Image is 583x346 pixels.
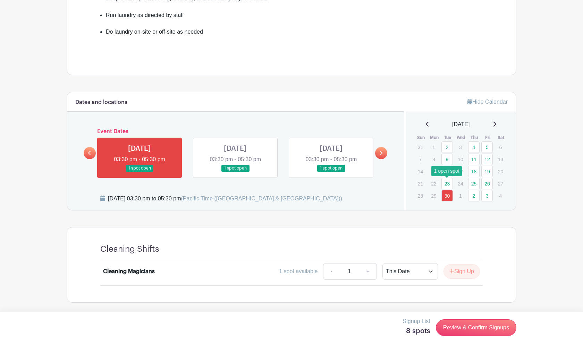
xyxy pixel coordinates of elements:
[468,134,481,141] th: Thu
[481,141,493,153] a: 5
[415,154,426,165] p: 7
[441,141,453,153] a: 2
[441,134,455,141] th: Tue
[428,178,439,189] p: 22
[428,134,441,141] th: Mon
[468,154,480,165] a: 11
[436,319,516,336] a: Review & Confirm Signups
[100,244,159,254] h4: Cleaning Shifts
[428,190,439,201] p: 29
[428,166,439,177] p: 15
[108,194,342,203] div: [DATE] 03:30 pm to 05:30 pm
[452,120,470,129] span: [DATE]
[279,267,318,276] div: 1 spot available
[415,178,426,189] p: 21
[428,142,439,153] p: 1
[360,263,377,280] a: +
[415,166,426,177] p: 14
[403,327,430,335] h5: 8 spots
[481,190,493,201] a: 3
[481,166,493,177] a: 19
[467,99,508,105] a: Hide Calendar
[468,178,480,189] a: 25
[414,134,428,141] th: Sun
[495,178,506,189] p: 27
[96,128,375,135] h6: Event Dates
[106,28,483,44] li: Do laundry on-site or off-site as needed
[415,142,426,153] p: 31
[495,142,506,153] p: 6
[495,134,508,141] th: Sat
[495,166,506,177] p: 20
[455,190,466,201] p: 1
[415,190,426,201] p: 28
[468,190,480,201] a: 2
[441,190,453,201] a: 30
[495,154,506,165] p: 13
[75,99,127,106] h6: Dates and locations
[455,154,466,165] p: 10
[468,141,480,153] a: 4
[481,178,493,189] a: 26
[455,142,466,153] p: 3
[481,154,493,165] a: 12
[481,134,495,141] th: Fri
[455,178,466,189] p: 24
[441,178,453,189] a: 23
[454,134,468,141] th: Wed
[468,166,480,177] a: 18
[181,196,342,201] span: (Pacific Time ([GEOGRAPHIC_DATA] & [GEOGRAPHIC_DATA]))
[441,154,453,165] a: 9
[403,317,430,326] p: Signup List
[431,166,462,176] div: 1 open spot
[428,154,439,165] p: 8
[323,263,339,280] a: -
[106,11,483,28] li: Run laundry as directed by staff
[103,267,155,276] div: Cleaning Magicians
[443,264,480,279] button: Sign Up
[495,190,506,201] p: 4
